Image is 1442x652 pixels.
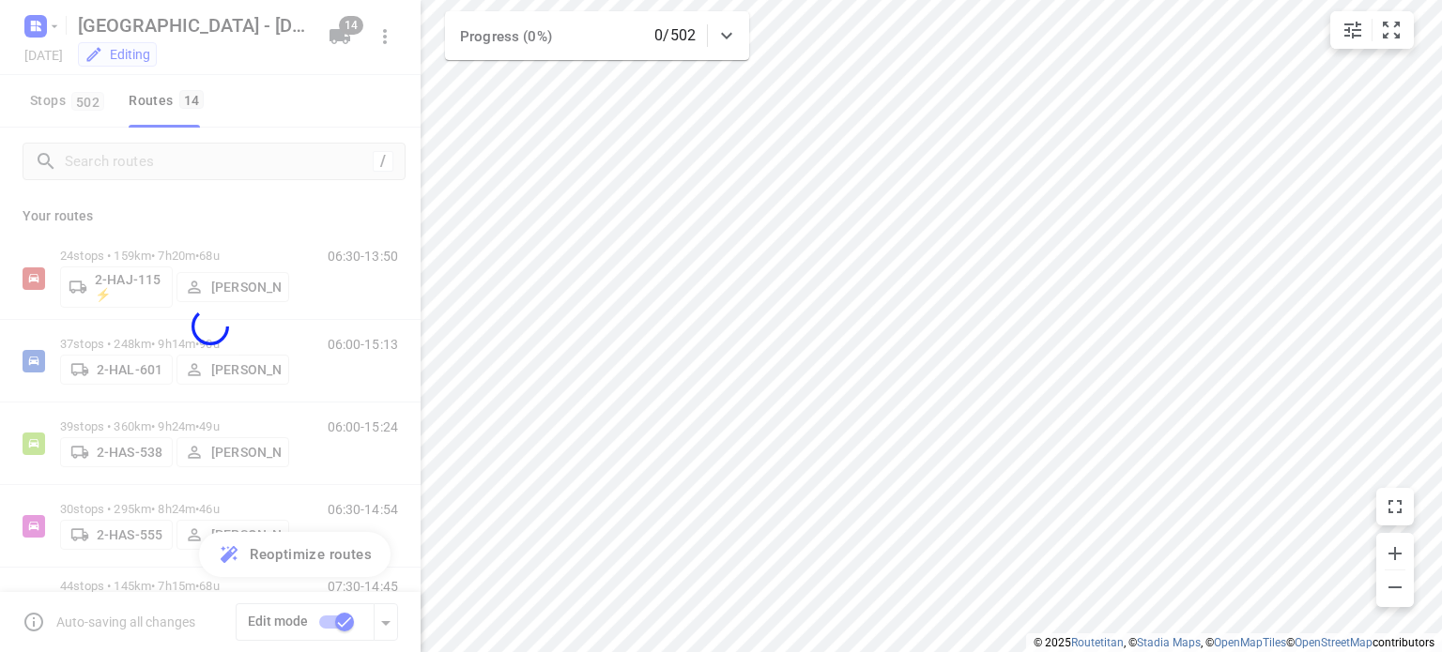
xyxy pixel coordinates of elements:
[654,24,696,47] p: 0/502
[1373,11,1410,49] button: Fit zoom
[1334,11,1372,49] button: Map settings
[1330,11,1414,49] div: small contained button group
[445,11,749,60] div: Progress (0%)0/502
[1295,636,1373,649] a: OpenStreetMap
[1137,636,1201,649] a: Stadia Maps
[1071,636,1124,649] a: Routetitan
[460,28,552,45] span: Progress (0%)
[1034,636,1434,649] li: © 2025 , © , © © contributors
[1214,636,1286,649] a: OpenMapTiles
